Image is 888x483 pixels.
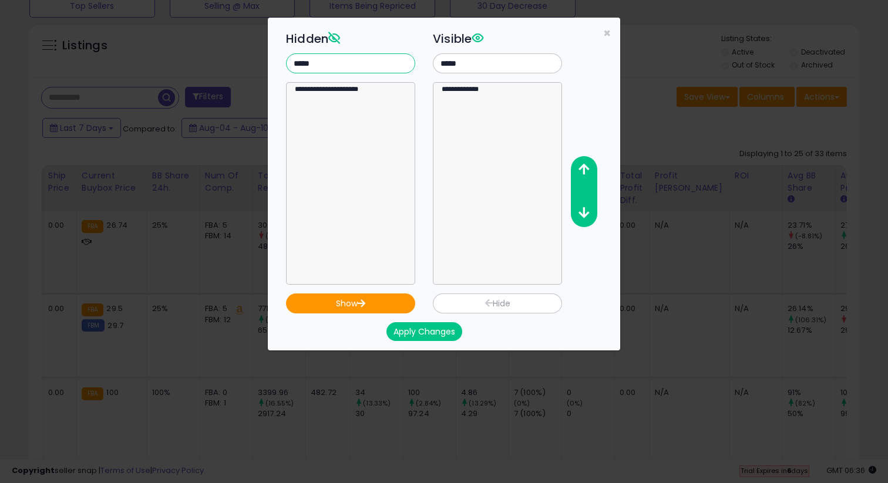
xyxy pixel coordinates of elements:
button: Hide [433,293,562,313]
button: Apply Changes [386,322,462,341]
span: × [603,25,611,42]
h3: Visible [433,30,562,48]
h3: Hidden [286,30,415,48]
button: Show [286,293,415,313]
